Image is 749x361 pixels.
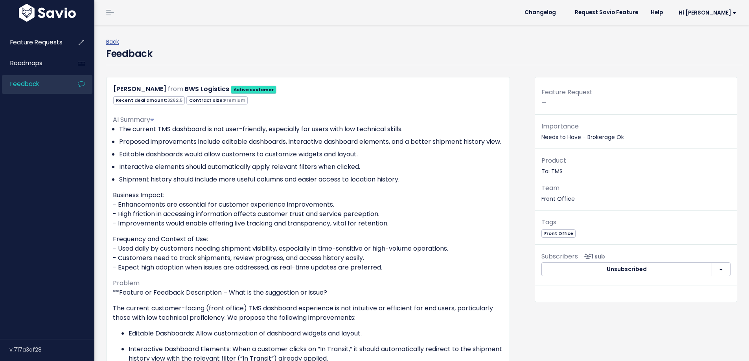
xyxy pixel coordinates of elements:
[541,229,576,238] span: Front Office
[234,86,274,93] strong: Active customer
[644,7,669,18] a: Help
[535,87,737,115] div: —
[113,279,140,288] span: Problem
[541,155,731,176] p: Tai TMS
[113,304,503,323] p: The current customer-facing (front office) TMS dashboard experience is not intuitive or efficient...
[113,115,154,124] span: AI Summary
[524,10,556,15] span: Changelog
[541,262,712,277] button: Unsubscribed
[106,47,152,61] h4: Feedback
[541,252,578,261] span: Subscribers
[2,33,65,51] a: Feature Requests
[168,84,183,93] span: from
[113,191,503,228] p: Business Impact: - Enhancements are essential for customer experience improvements. - High fricti...
[119,137,503,147] li: Proposed improvements include editable dashboards, interactive dashboard elements, and a better s...
[224,97,245,103] span: Premium
[129,329,503,338] p: Editable Dashboards: Allow customization of dashboard widgets and layout.
[2,75,65,93] a: Feedback
[186,96,248,104] span: Contract size:
[541,183,731,204] p: Front Office
[113,288,503,297] p: **Feature or Feedback Description – What is the suggestion or issue?
[9,339,94,360] div: v.717a3af28
[541,218,556,227] span: Tags
[185,84,229,93] a: BWS Logistics
[113,84,166,93] a: [PERSON_NAME]
[119,125,503,134] li: The current TMS dashboard is not user-friendly, especially for users with low technical skills.
[569,7,644,18] a: Request Savio Feature
[541,229,576,237] a: Front Office
[541,183,559,192] span: Team
[106,38,119,46] a: Back
[119,175,503,184] li: Shipment history should include more useful columns and easier access to location history.
[679,10,736,16] span: Hi [PERSON_NAME]
[119,162,503,172] li: Interactive elements should automatically apply relevant filters when clicked.
[10,38,63,46] span: Feature Requests
[581,253,605,260] span: <p><strong>Subscribers</strong><br><br> - Katherine Cano<br> </p>
[541,122,579,131] span: Importance
[113,96,185,104] span: Recent deal amount:
[167,97,182,103] span: 3262.5
[541,88,593,97] span: Feature Request
[10,59,42,67] span: Roadmaps
[541,156,566,165] span: Product
[2,54,65,72] a: Roadmaps
[541,121,731,142] p: Needs to Have - Brokerage Ok
[10,80,39,88] span: Feedback
[119,150,503,159] li: Editable dashboards would allow customers to customize widgets and layout.
[17,4,78,22] img: logo-white.9d6f32f41409.svg
[113,235,503,272] p: Frequency and Context of Use: - Used daily by customers needing shipment visibility, especially i...
[669,7,743,19] a: Hi [PERSON_NAME]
